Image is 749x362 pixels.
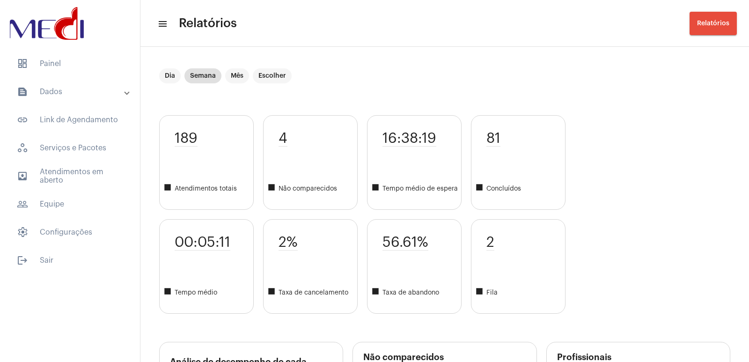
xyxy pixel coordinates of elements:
span: Não comparecidos [267,183,357,194]
mat-icon: square [267,287,279,298]
mat-icon: square [163,287,175,298]
span: Serviços e Pacotes [9,137,131,159]
mat-chip: Mês [225,68,249,83]
button: Relatórios [690,12,737,35]
mat-chip: Semana [184,68,221,83]
span: Tempo médio de espera [371,183,461,194]
span: sidenav icon [17,58,28,69]
img: d3a1b5fa-500b-b90f-5a1c-719c20e9830b.png [7,5,86,42]
span: Taxa de abandono [371,287,461,298]
span: Atendimentos totais [163,183,253,194]
span: 00:05:11 [175,235,230,251]
mat-icon: sidenav icon [17,170,28,182]
mat-icon: square [163,183,175,194]
span: sidenav icon [17,142,28,154]
mat-icon: sidenav icon [157,18,167,30]
mat-icon: sidenav icon [17,255,28,266]
span: 2% [279,235,298,251]
mat-icon: square [371,183,382,194]
span: 4 [279,131,287,147]
mat-icon: square [371,287,382,298]
span: Equipe [9,193,131,215]
mat-chip: Escolher [253,68,292,83]
mat-icon: sidenav icon [17,199,28,210]
mat-icon: sidenav icon [17,114,28,126]
span: Relatórios [697,20,729,27]
span: Fila [475,287,565,298]
span: 2 [486,235,494,251]
span: Relatórios [179,16,237,31]
mat-icon: square [475,287,486,298]
mat-icon: square [475,183,486,194]
mat-icon: sidenav icon [17,86,28,97]
span: Atendimentos em aberto [9,165,131,187]
span: Concluídos [475,183,565,194]
span: 189 [175,131,198,147]
span: Tempo médio [163,287,253,298]
mat-expansion-panel-header: sidenav iconDados [6,81,140,103]
span: Painel [9,52,131,75]
mat-chip: Dia [159,68,181,83]
span: Configurações [9,221,131,244]
span: Sair [9,249,131,272]
span: 56.61% [382,235,428,251]
span: Taxa de cancelamento [267,287,357,298]
mat-panel-title: Dados [17,86,125,97]
span: 16:38:19 [382,131,436,147]
span: Link de Agendamento [9,109,131,131]
span: sidenav icon [17,227,28,238]
span: 81 [486,131,500,147]
mat-icon: square [267,183,279,194]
